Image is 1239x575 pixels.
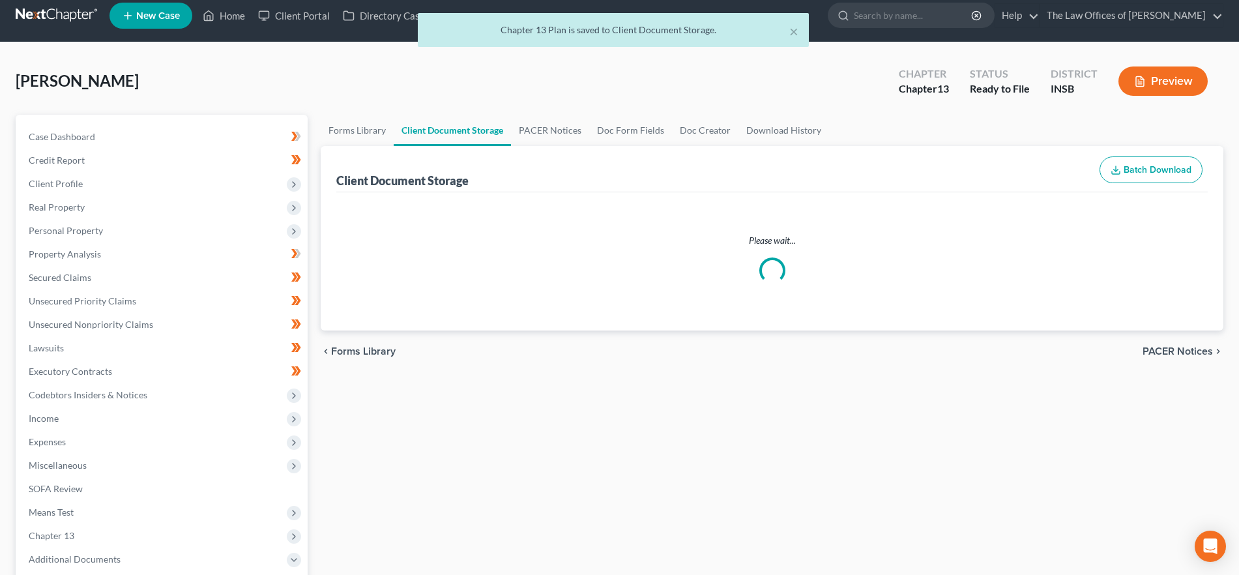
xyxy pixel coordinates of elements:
div: Open Intercom Messenger [1195,531,1226,562]
span: Case Dashboard [29,131,95,142]
a: Credit Report [18,149,308,172]
span: Chapter 13 [29,530,74,541]
span: Income [29,413,59,424]
a: Download History [738,115,829,146]
span: New Case [136,11,180,21]
span: Means Test [29,507,74,518]
button: Batch Download [1100,156,1203,184]
span: Expenses [29,436,66,447]
div: Chapter [899,81,949,96]
span: Client Profile [29,178,83,189]
span: Miscellaneous [29,460,87,471]
a: SOFA Review [18,477,308,501]
a: Help [995,4,1039,27]
div: Ready to File [970,81,1030,96]
div: District [1051,66,1098,81]
button: chevron_left Forms Library [321,346,396,357]
a: Unsecured Priority Claims [18,289,308,313]
button: PACER Notices chevron_right [1143,346,1223,357]
a: Forms Library [321,115,394,146]
a: Lawsuits [18,336,308,360]
span: Forms Library [331,346,396,357]
a: Directory Cases [336,4,436,27]
span: Property Analysis [29,248,101,259]
div: INSB [1051,81,1098,96]
span: SOFA Review [29,483,83,494]
a: PACER Notices [511,115,589,146]
a: Client Portal [252,4,336,27]
span: Codebtors Insiders & Notices [29,389,147,400]
span: Personal Property [29,225,103,236]
a: The Law Offices of [PERSON_NAME] [1040,4,1223,27]
span: Credit Report [29,155,85,166]
span: PACER Notices [1143,346,1213,357]
a: Doc Form Fields [589,115,672,146]
a: Unsecured Nonpriority Claims [18,313,308,336]
span: Real Property [29,201,85,213]
a: Doc Creator [672,115,738,146]
p: Please wait... [339,234,1205,247]
a: Executory Contracts [18,360,308,383]
a: Property Analysis [18,243,308,266]
span: Additional Documents [29,553,121,565]
a: Client Document Storage [394,115,511,146]
span: Lawsuits [29,342,64,353]
a: Case Dashboard [18,125,308,149]
span: Secured Claims [29,272,91,283]
span: 13 [937,82,949,95]
span: Executory Contracts [29,366,112,377]
div: Chapter 13 Plan is saved to Client Document Storage. [428,23,798,37]
a: Home [196,4,252,27]
span: Unsecured Nonpriority Claims [29,319,153,330]
span: [PERSON_NAME] [16,71,139,90]
div: Client Document Storage [336,173,469,188]
span: Batch Download [1124,164,1191,175]
span: Unsecured Priority Claims [29,295,136,306]
input: Search by name... [854,3,973,27]
button: Preview [1118,66,1208,96]
i: chevron_left [321,346,331,357]
i: chevron_right [1213,346,1223,357]
button: × [789,23,798,39]
div: Status [970,66,1030,81]
div: Chapter [899,66,949,81]
a: Secured Claims [18,266,308,289]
